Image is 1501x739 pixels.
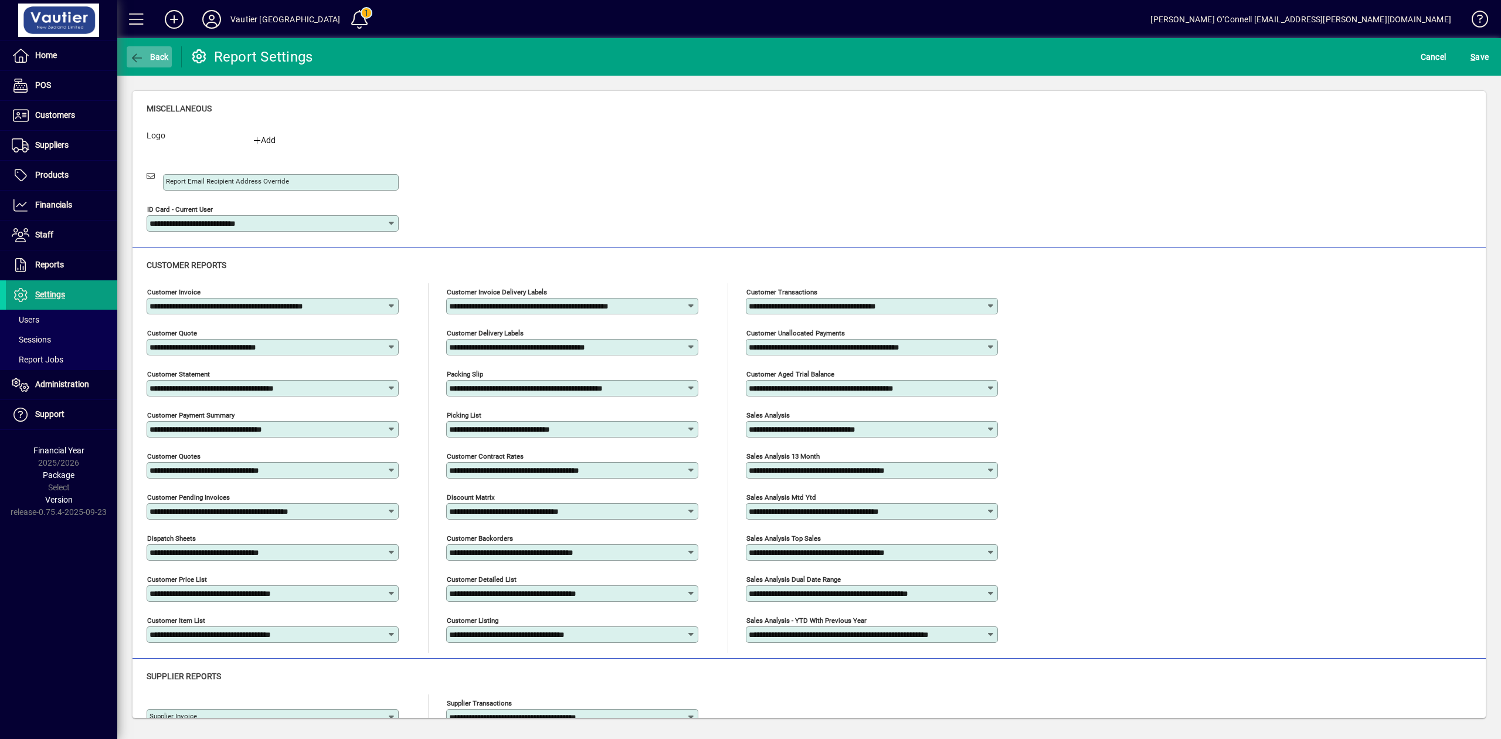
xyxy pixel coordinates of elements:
mat-label: Sales analysis 13 month [746,452,820,460]
a: Support [6,400,117,429]
a: Products [6,161,117,190]
button: Save [1468,46,1492,67]
mat-label: Customer pending invoices [147,493,230,501]
mat-label: Dispatch sheets [147,534,196,543]
a: Reports [6,250,117,280]
mat-label: Supplier transactions [447,699,512,707]
span: Financials [35,200,72,209]
a: Knowledge Base [1463,2,1486,40]
span: Report Jobs [12,355,63,364]
mat-label: Customer quotes [147,452,201,460]
div: Add [236,134,293,147]
mat-label: Customer Listing [447,616,498,625]
mat-label: Discount Matrix [447,493,495,501]
mat-label: Sales analysis mtd ytd [746,493,816,501]
mat-label: Customer Item List [147,616,205,625]
span: Suppliers [35,140,69,150]
span: Supplier reports [147,672,221,681]
a: Home [6,41,117,70]
label: Logo [138,130,227,146]
span: Package [43,470,74,480]
button: Profile [193,9,230,30]
div: Report Settings [191,48,313,66]
a: Sessions [6,330,117,350]
a: Administration [6,370,117,399]
mat-label: Sales analysis [746,411,790,419]
span: Sessions [12,335,51,344]
button: Back [127,46,172,67]
span: Administration [35,379,89,389]
div: [PERSON_NAME] O''Connell [EMAIL_ADDRESS][PERSON_NAME][DOMAIN_NAME] [1150,10,1451,29]
span: Home [35,50,57,60]
mat-label: Supplier invoice [150,712,197,720]
div: Vautier [GEOGRAPHIC_DATA] [230,10,340,29]
button: Cancel [1418,46,1449,67]
mat-label: Report Email Recipient Address Override [166,177,289,185]
mat-label: Customer delivery labels [447,329,524,337]
mat-label: Customer transactions [746,288,817,296]
button: Add [155,9,193,30]
mat-label: Customer quote [147,329,197,337]
span: ave [1471,48,1489,66]
mat-label: Sales analysis dual date range [746,575,841,584]
a: Report Jobs [6,350,117,369]
mat-label: Customer invoice delivery labels [447,288,547,296]
mat-label: Customer Contract Rates [447,452,524,460]
mat-label: Customer aged trial balance [746,370,834,378]
mat-label: Sales analysis - YTD with previous year [746,616,867,625]
span: POS [35,80,51,90]
mat-label: Customer Price List [147,575,207,584]
span: S [1471,52,1475,62]
span: Back [130,52,169,62]
span: Reports [35,260,64,269]
a: Users [6,310,117,330]
mat-label: Picking List [447,411,481,419]
app-page-header-button: Back [117,46,182,67]
mat-label: Customer invoice [147,288,201,296]
a: Staff [6,221,117,250]
span: Products [35,170,69,179]
span: Financial Year [33,446,84,455]
button: Add [236,130,293,151]
span: Cancel [1421,48,1446,66]
span: Staff [35,230,53,239]
mat-label: Customer Detailed List [447,575,517,584]
mat-label: Customer Backorders [447,534,513,543]
mat-label: Packing Slip [447,370,483,378]
mat-label: Customer unallocated payments [746,329,845,337]
span: Customer reports [147,260,226,270]
mat-label: Sales analysis top sales [746,534,821,543]
mat-label: Customer statement [147,370,210,378]
mat-label: Customer Payment Summary [147,411,235,419]
a: Suppliers [6,131,117,160]
span: Settings [35,290,65,299]
a: Financials [6,191,117,220]
mat-label: ID Card - Current User [147,205,213,213]
span: Users [12,315,39,324]
span: Version [45,495,73,504]
a: Customers [6,101,117,130]
span: Support [35,409,64,419]
a: POS [6,71,117,100]
span: Miscellaneous [147,104,212,113]
span: Customers [35,110,75,120]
